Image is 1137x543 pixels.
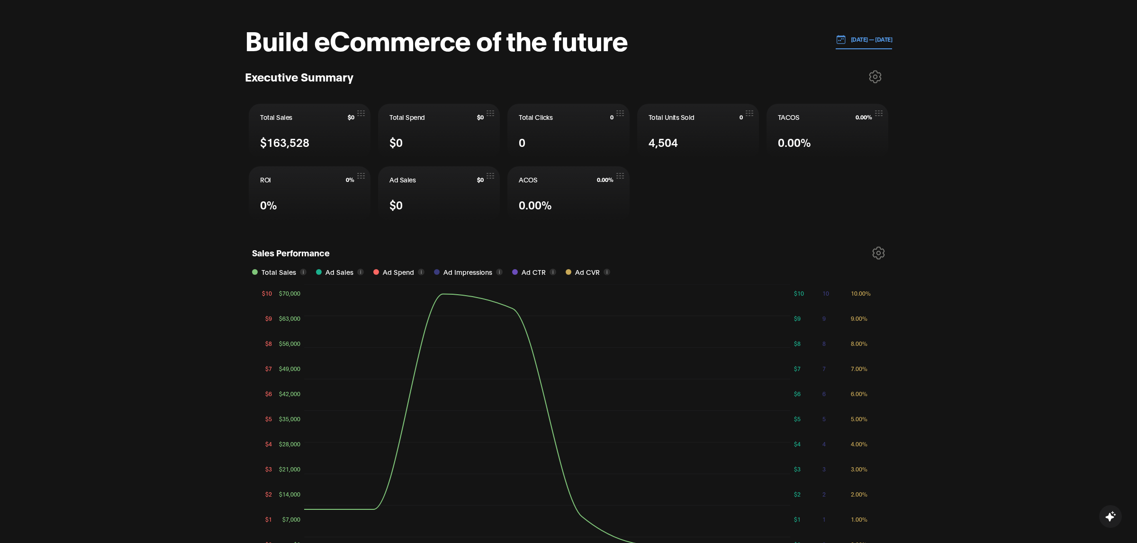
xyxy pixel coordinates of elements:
span: ACOS [519,175,537,184]
tspan: $4 [265,440,272,447]
h1: Build eCommerce of the future [245,25,628,54]
button: ACOS0.00%0.00% [507,166,629,221]
tspan: 1 [822,516,826,523]
tspan: 3 [822,465,826,472]
span: Total Spend [389,112,425,122]
tspan: 2.00% [851,490,867,498]
tspan: $6 [794,390,801,397]
button: Ad Sales$0$0 [378,166,500,221]
button: i [604,269,610,275]
tspan: 1.00% [851,516,867,523]
span: Ad CVR [575,267,600,277]
span: Total Clicks [519,112,552,122]
span: 0% [260,196,277,213]
span: 0.00% [778,134,811,150]
tspan: 10 [822,290,829,297]
tspan: 9.00% [851,315,867,322]
p: [DATE] — [DATE] [846,35,893,44]
tspan: 5.00% [851,415,867,422]
span: Ad CTR [522,267,546,277]
tspan: $70,000 [279,290,300,297]
tspan: $49,000 [279,365,300,372]
tspan: $21,000 [279,465,300,472]
span: 4,504 [649,134,678,150]
tspan: 2 [822,490,826,498]
tspan: $7 [794,365,801,372]
tspan: $2 [794,490,801,498]
tspan: $10 [262,290,272,297]
tspan: 4.00% [851,440,867,447]
tspan: $5 [265,415,272,422]
tspan: $5 [794,415,801,422]
tspan: $1 [265,516,272,523]
tspan: 6 [822,390,826,397]
tspan: $56,000 [279,340,300,347]
tspan: 7 [822,365,826,372]
button: i [550,269,556,275]
span: Ad Sales [325,267,353,277]
button: ROI0%0% [249,166,370,221]
span: 0% [346,176,354,183]
button: i [357,269,364,275]
span: Ad Sales [389,175,415,184]
tspan: $63,000 [279,315,300,322]
tspan: 4 [822,440,826,447]
tspan: $9 [794,315,801,322]
span: 0 [519,134,525,150]
span: 0.00% [597,176,614,183]
span: Total Units Sold [649,112,695,122]
tspan: $10 [794,290,804,297]
span: $0 [477,176,484,183]
tspan: 5 [822,415,826,422]
span: 0.00% [519,196,552,213]
tspan: 8 [822,340,826,347]
tspan: $3 [794,465,801,472]
button: Total Spend$0$0 [378,104,500,159]
h1: Sales Performance [252,246,330,262]
tspan: $14,000 [279,490,300,498]
tspan: $9 [265,315,272,322]
tspan: $4 [794,440,801,447]
button: i [300,269,307,275]
span: $0 [389,134,403,150]
span: $0 [477,114,484,120]
tspan: 6.00% [851,390,867,397]
tspan: $42,000 [279,390,300,397]
button: Total Sales$0$163,528 [249,104,370,159]
img: 01.01.24 — 07.01.24 [836,34,846,45]
tspan: $2 [265,490,272,498]
span: $0 [348,114,354,120]
tspan: $1 [794,516,801,523]
tspan: $8 [265,340,272,347]
tspan: 8.00% [851,340,867,347]
span: Ad Impressions [443,267,492,277]
h3: Executive Summary [245,69,353,84]
button: TACOS0.00%0.00% [767,104,888,159]
span: ROI [260,175,271,184]
tspan: 7.00% [851,365,867,372]
tspan: 3.00% [851,465,867,472]
button: [DATE] — [DATE] [836,30,893,49]
tspan: $8 [794,340,801,347]
span: Ad Spend [383,267,414,277]
tspan: $6 [265,390,272,397]
button: Total Clicks00 [507,104,629,159]
span: $163,528 [260,134,309,150]
button: i [496,269,503,275]
span: Total Sales [262,267,296,277]
span: 0.00% [856,114,872,120]
tspan: $35,000 [279,415,300,422]
span: 0 [610,114,614,120]
tspan: $3 [265,465,272,472]
span: $0 [389,196,403,213]
tspan: $7 [265,365,272,372]
span: 0 [740,114,743,120]
tspan: $7,000 [282,516,300,523]
button: i [418,269,424,275]
tspan: $28,000 [279,440,300,447]
tspan: 10.00% [851,290,871,297]
span: TACOS [778,112,800,122]
span: Total Sales [260,112,292,122]
button: Total Units Sold04,504 [637,104,759,159]
tspan: 9 [822,315,826,322]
